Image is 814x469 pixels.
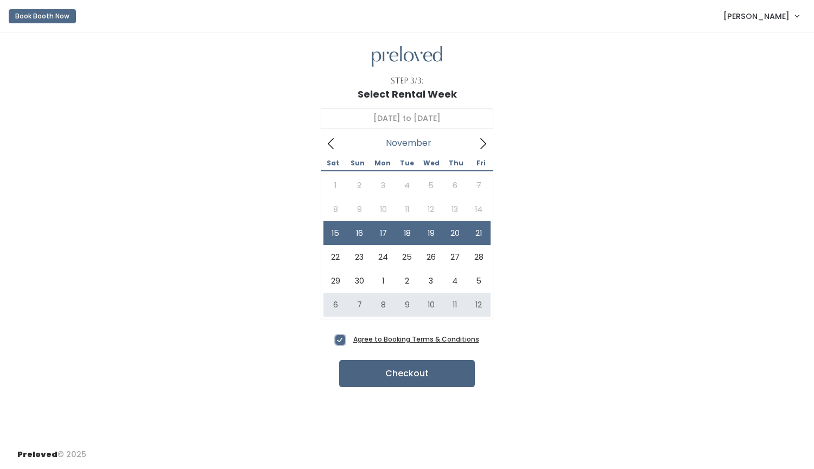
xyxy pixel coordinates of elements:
[371,269,395,293] span: December 1, 2025
[321,108,493,129] input: Select week
[17,440,86,460] div: © 2025
[347,269,371,293] span: November 30, 2025
[395,160,419,166] span: Tue
[9,4,76,28] a: Book Booth Now
[469,160,493,166] span: Fri
[467,269,491,293] span: December 5, 2025
[395,269,419,293] span: December 2, 2025
[419,293,443,317] span: December 10, 2025
[443,245,467,269] span: November 27, 2025
[467,245,491,269] span: November 28, 2025
[395,293,419,317] span: December 9, 2025
[443,293,467,317] span: December 11, 2025
[723,10,790,22] span: [PERSON_NAME]
[321,160,345,166] span: Sat
[347,293,371,317] span: December 7, 2025
[443,269,467,293] span: December 4, 2025
[419,245,443,269] span: November 26, 2025
[9,9,76,23] button: Book Booth Now
[391,75,424,87] div: Step 3/3:
[347,245,371,269] span: November 23, 2025
[353,335,479,344] a: Agree to Booking Terms & Conditions
[347,221,371,245] span: November 16, 2025
[371,221,395,245] span: November 17, 2025
[323,293,347,317] span: December 6, 2025
[339,360,475,387] button: Checkout
[386,141,431,145] span: November
[443,221,467,245] span: November 20, 2025
[372,46,442,67] img: preloved logo
[419,269,443,293] span: December 3, 2025
[713,4,810,28] a: [PERSON_NAME]
[371,293,395,317] span: December 8, 2025
[395,221,419,245] span: November 18, 2025
[17,449,58,460] span: Preloved
[323,221,347,245] span: November 15, 2025
[371,245,395,269] span: November 24, 2025
[467,293,491,317] span: December 12, 2025
[323,245,347,269] span: November 22, 2025
[444,160,468,166] span: Thu
[395,245,419,269] span: November 25, 2025
[419,160,444,166] span: Wed
[358,89,457,100] h1: Select Rental Week
[370,160,395,166] span: Mon
[323,269,347,293] span: November 29, 2025
[345,160,370,166] span: Sun
[419,221,443,245] span: November 19, 2025
[467,221,491,245] span: November 21, 2025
